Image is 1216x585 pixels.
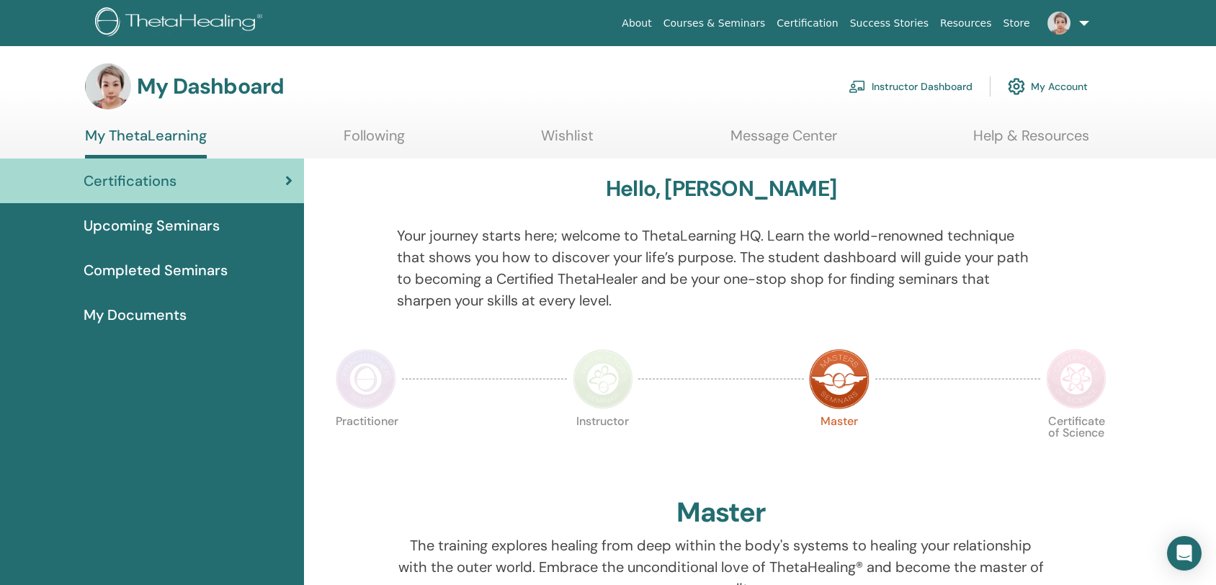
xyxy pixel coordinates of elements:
img: default.jpg [1047,12,1070,35]
a: Success Stories [844,10,934,37]
img: Certificate of Science [1046,349,1107,409]
p: Your journey starts here; welcome to ThetaLearning HQ. Learn the world-renowned technique that sh... [397,225,1045,311]
span: Upcoming Seminars [84,215,220,236]
h3: Hello, [PERSON_NAME] [606,176,836,202]
a: Instructor Dashboard [849,71,973,102]
a: Following [344,127,405,155]
a: My Account [1008,71,1088,102]
a: Resources [934,10,998,37]
img: Instructor [573,349,633,409]
span: My Documents [84,304,187,326]
img: chalkboard-teacher.svg [849,80,866,93]
img: cog.svg [1008,74,1025,99]
span: Completed Seminars [84,259,228,281]
img: logo.png [95,7,267,40]
img: Master [809,349,869,409]
a: Message Center [730,127,837,155]
div: Open Intercom Messenger [1167,536,1202,571]
a: Store [998,10,1036,37]
img: Practitioner [336,349,396,409]
a: Help & Resources [973,127,1089,155]
a: My ThetaLearning [85,127,207,158]
a: Certification [771,10,844,37]
a: About [616,10,657,37]
a: Courses & Seminars [658,10,772,37]
span: Certifications [84,170,176,192]
p: Practitioner [336,416,396,476]
p: Certificate of Science [1046,416,1107,476]
h3: My Dashboard [137,73,284,99]
a: Wishlist [541,127,594,155]
h2: Master [676,496,766,530]
p: Master [809,416,869,476]
p: Instructor [573,416,633,476]
img: default.jpg [85,63,131,110]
